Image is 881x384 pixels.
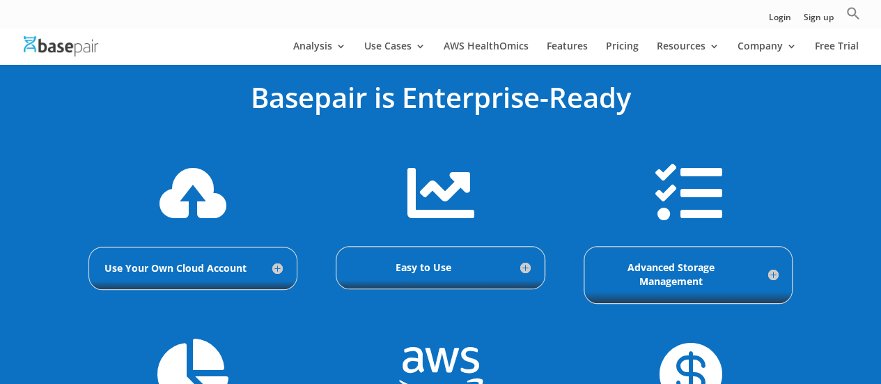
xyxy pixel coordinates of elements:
img: Basepair [24,36,98,56]
h5: Advanced Storage Management [598,261,778,289]
a: Free Trial [815,41,859,65]
a: Use Cases [364,41,426,65]
svg: Search [846,6,860,20]
h5: Use Your Own Cloud Account [103,261,283,275]
a: Sign up [804,13,834,28]
a: Company [738,41,797,65]
a: Resources [657,41,719,65]
a: Login [769,13,791,28]
h5: Easy to Use [350,261,530,275]
a: AWS HealthOmics [444,41,529,65]
span:  [655,160,722,226]
a: Analysis [293,41,346,65]
span:  [159,160,226,226]
a: Pricing [606,41,639,65]
span:  [407,160,474,226]
h2: Basepair is Enterprise-Ready [88,77,793,125]
a: Search Icon Link [846,6,860,28]
a: Features [547,41,588,65]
